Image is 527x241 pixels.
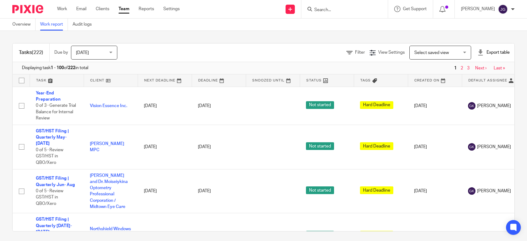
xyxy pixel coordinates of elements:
td: [DATE] [408,125,462,169]
a: [PERSON_NAME] MPC [90,142,124,152]
img: svg%3E [498,4,508,14]
td: [DATE] [408,87,462,125]
nav: pager [453,66,505,71]
a: Work [57,6,67,12]
img: svg%3E [468,102,475,110]
a: Overview [12,19,36,31]
span: 0 of 5 · Review GST/HST in QBO/Xero [36,148,63,165]
span: 1 [453,64,458,72]
b: 1 - 100 [51,66,64,70]
a: Work report [40,19,68,31]
span: Select saved view [414,51,449,55]
a: [PERSON_NAME] and Dr. Moiseiykina Optometry Professional Corporation / Midtown Eye Care [90,173,128,209]
img: svg%3E [468,187,475,195]
span: (222) [32,50,43,55]
a: 3 [467,66,470,70]
span: 0 of 5 · Review GST/HST in QBO/Xero [36,189,63,206]
td: [DATE] [408,169,462,213]
span: [PERSON_NAME] [477,188,511,194]
a: Email [76,6,86,12]
a: GST/HST Filing | Quarterly Jun- Aug [36,176,75,187]
a: Team [119,6,129,12]
span: Hard Deadline [360,101,393,109]
a: Clients [96,6,109,12]
p: [PERSON_NAME] [461,6,495,12]
div: [DATE] [198,188,240,194]
span: Hard Deadline [360,186,393,194]
a: Vision Essence Inc. [90,104,127,108]
a: Reports [139,6,154,12]
td: [DATE] [138,125,192,169]
td: [DATE] [138,87,192,125]
a: Last » [494,66,505,70]
span: Not started [306,101,334,109]
span: Not started [306,231,334,239]
p: Due by [54,49,68,56]
a: 2 [461,66,463,70]
span: Displaying task of in total [22,65,88,71]
td: [DATE] [138,169,192,213]
b: 222 [68,66,75,70]
span: View Settings [378,50,405,55]
input: Search [314,7,369,13]
a: GST/HST Filing | Quarterly [DATE]-[DATE] [36,217,72,234]
span: [PERSON_NAME] [477,103,511,109]
div: [DATE] [198,103,240,109]
span: [PERSON_NAME] [477,144,511,150]
span: 0 of 3 · Generate Trial Balance for Internal Review [36,103,76,120]
a: Next › [475,66,487,70]
a: GST/HST Filing | Quarterly May-[DATE] [36,129,69,146]
span: Get Support [403,7,427,11]
span: Filter [355,50,365,55]
div: [DATE] [198,144,240,150]
div: Export table [477,49,510,56]
span: Not started [306,142,334,150]
a: Audit logs [73,19,96,31]
img: Pixie [12,5,43,13]
a: Year-End Preparation [36,91,61,102]
span: Hard Deadline [360,142,393,150]
span: Tags [360,79,371,82]
h1: Tasks [19,49,43,56]
a: Settings [163,6,180,12]
span: [DATE] [76,51,89,55]
span: Not started [306,186,334,194]
span: Hard Deadline [360,231,393,239]
img: svg%3E [468,143,475,151]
